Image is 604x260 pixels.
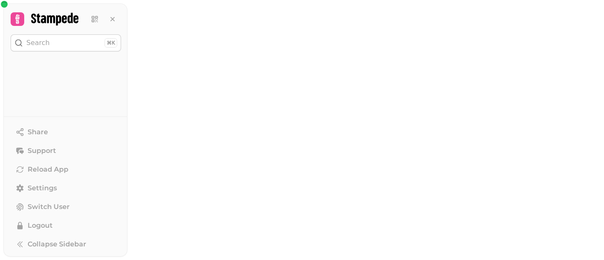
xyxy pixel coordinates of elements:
[11,124,121,141] button: Share
[11,236,121,253] button: Collapse Sidebar
[28,164,68,175] span: Reload App
[28,127,48,137] span: Share
[26,38,50,48] p: Search
[28,202,70,212] span: Switch User
[11,217,121,234] button: Logout
[28,239,86,249] span: Collapse Sidebar
[11,198,121,215] button: Switch User
[28,220,53,231] span: Logout
[11,161,121,178] button: Reload App
[104,38,117,48] div: ⌘K
[28,146,56,156] span: Support
[11,142,121,159] button: Support
[11,34,121,51] button: Search⌘K
[28,183,57,193] span: Settings
[11,180,121,197] a: Settings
